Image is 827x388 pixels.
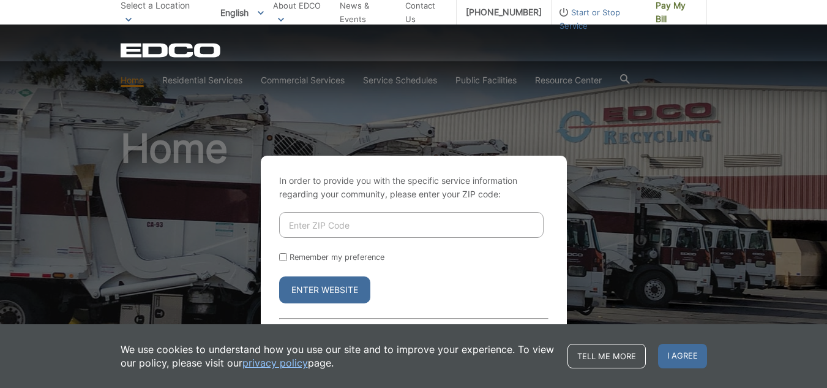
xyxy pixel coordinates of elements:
[121,43,222,58] a: EDCD logo. Return to the homepage.
[242,356,308,370] a: privacy policy
[279,174,548,201] p: In order to provide you with the specific service information regarding your community, please en...
[658,344,707,368] span: I agree
[279,276,370,303] button: Enter Website
[290,253,384,262] label: Remember my preference
[567,344,646,368] a: Tell me more
[211,2,273,23] span: English
[279,212,544,238] input: Enter ZIP Code
[121,343,555,370] p: We use cookies to understand how you use our site and to improve your experience. To view our pol...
